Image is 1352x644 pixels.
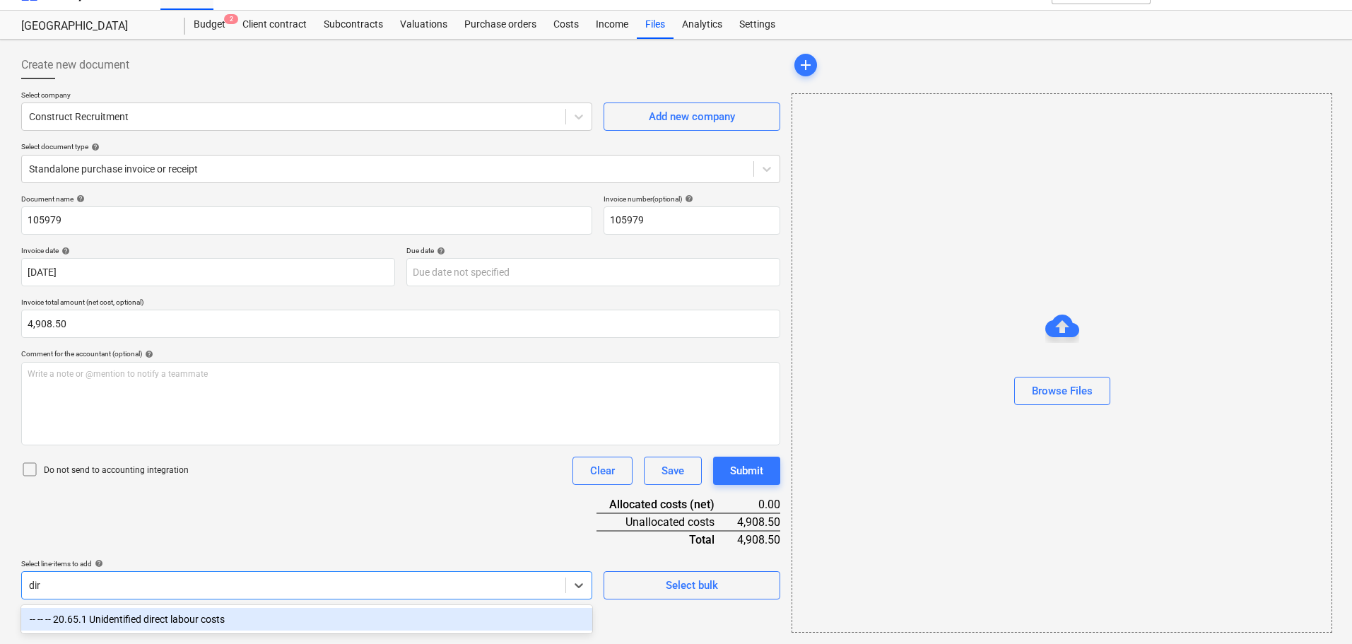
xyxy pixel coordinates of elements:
div: Browse Files [792,93,1332,633]
span: help [59,247,70,255]
div: 4,908.50 [737,531,780,548]
a: Subcontracts [315,11,392,39]
button: Add new company [604,103,780,131]
input: Invoice date not specified [21,258,395,286]
div: Select document type [21,142,780,151]
p: Select company [21,90,592,103]
div: Budget [185,11,234,39]
a: Income [587,11,637,39]
p: Invoice total amount (net cost, optional) [21,298,780,310]
a: Settings [731,11,784,39]
div: Submit [730,462,763,480]
div: Document name [21,194,592,204]
span: 2 [224,14,238,24]
input: Invoice number [604,206,780,235]
p: Do not send to accounting integration [44,464,189,476]
div: Invoice date [21,246,395,255]
div: 4,908.50 [737,513,780,531]
button: Browse Files [1014,377,1110,405]
a: Budget2 [185,11,234,39]
div: Browse Files [1032,382,1093,400]
div: Comment for the accountant (optional) [21,349,780,358]
button: Save [644,457,702,485]
span: help [434,247,445,255]
div: Select bulk [666,576,718,595]
input: Invoice total amount (net cost, optional) [21,310,780,338]
div: Allocated costs (net) [596,496,737,513]
input: Document name [21,206,592,235]
span: help [142,350,153,358]
a: Purchase orders [456,11,545,39]
a: Client contract [234,11,315,39]
span: help [92,559,103,568]
div: Total [596,531,737,548]
span: help [88,143,100,151]
div: Due date [406,246,780,255]
div: Add new company [649,107,735,126]
button: Submit [713,457,780,485]
div: Clear [590,462,615,480]
a: Files [637,11,674,39]
span: help [74,194,85,203]
div: Invoice number (optional) [604,194,780,204]
button: Select bulk [604,571,780,599]
div: Unallocated costs [596,513,737,531]
div: [GEOGRAPHIC_DATA] [21,19,168,34]
span: Create new document [21,57,129,74]
a: Valuations [392,11,456,39]
a: Analytics [674,11,731,39]
div: Save [662,462,684,480]
span: add [797,57,814,74]
iframe: Chat Widget [1281,576,1352,644]
div: 0.00 [737,496,780,513]
input: Due date not specified [406,258,780,286]
div: -- -- -- 20.65.1 Unidentified direct labour costs [21,608,592,631]
span: help [682,194,693,203]
a: Costs [545,11,587,39]
button: Clear [572,457,633,485]
div: Select line-items to add [21,559,592,568]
